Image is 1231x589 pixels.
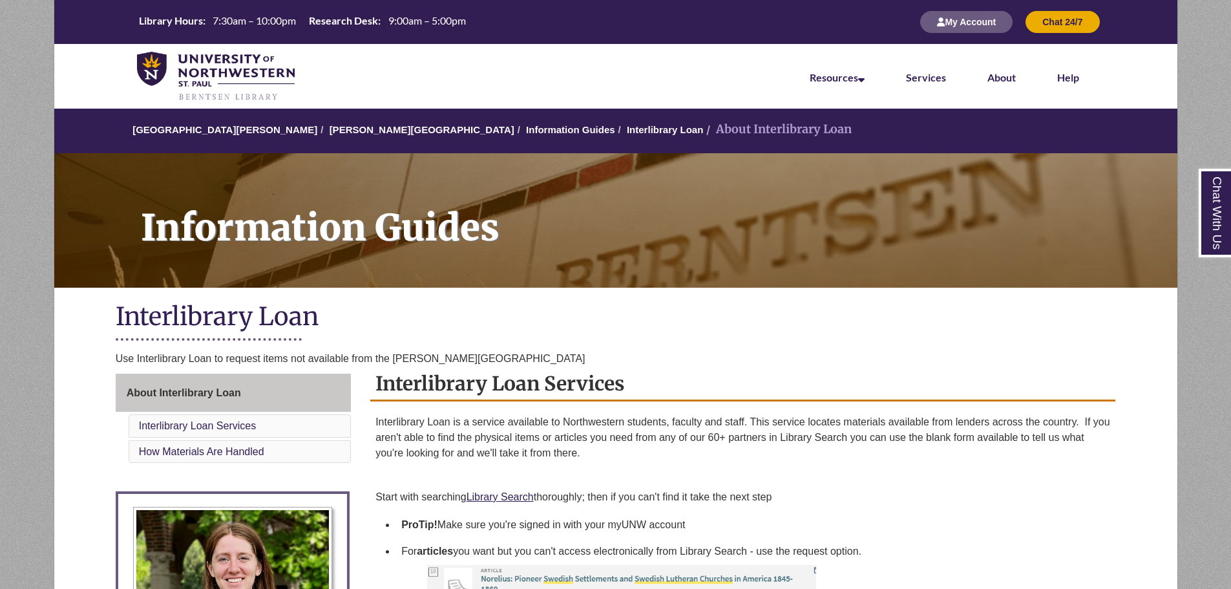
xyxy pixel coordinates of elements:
[213,14,296,27] span: 7:30am – 10:00pm
[127,387,241,398] span: About Interlibrary Loan
[396,511,1110,539] li: Make sure you're signed in with your myUNW account
[304,14,383,28] th: Research Desk:
[127,153,1177,271] h1: Information Guides
[330,124,514,135] a: [PERSON_NAME][GEOGRAPHIC_DATA]
[920,11,1013,33] button: My Account
[116,374,351,466] div: Guide Page Menu
[388,14,466,27] span: 9:00am – 5:00pm
[134,14,207,28] th: Library Hours:
[810,71,865,83] a: Resources
[132,124,317,135] a: [GEOGRAPHIC_DATA][PERSON_NAME]
[134,14,471,31] a: Hours Today
[396,538,1110,565] li: For you want but you can't access electronically from Library Search - use the request option.
[467,491,534,502] a: Library Search
[370,367,1115,402] h2: Interlibrary Loan Services
[375,414,1110,461] p: Interlibrary Loan is a service available to Northwestern students, faculty and staff. This servic...
[987,71,1016,83] a: About
[375,489,1110,505] p: Start with searching thoroughly; then if you can't find it take the next step
[1026,11,1099,33] button: Chat 24/7
[139,420,256,431] a: Interlibrary Loan Services
[526,124,615,135] a: Information Guides
[417,546,453,557] strong: articles
[134,14,471,30] table: Hours Today
[137,52,295,102] img: UNWSP Library Logo
[401,519,437,530] strong: ProTip!
[703,120,852,139] li: About Interlibrary Loan
[116,301,1116,335] h1: Interlibrary Loan
[1057,71,1079,83] a: Help
[116,374,351,412] a: About Interlibrary Loan
[906,71,946,83] a: Services
[627,124,703,135] a: Interlibrary Loan
[1026,16,1099,27] a: Chat 24/7
[139,446,264,457] a: How Materials Are Handled
[920,16,1013,27] a: My Account
[54,153,1177,288] a: Information Guides
[116,353,585,364] span: Use Interlibrary Loan to request items not available from the [PERSON_NAME][GEOGRAPHIC_DATA]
